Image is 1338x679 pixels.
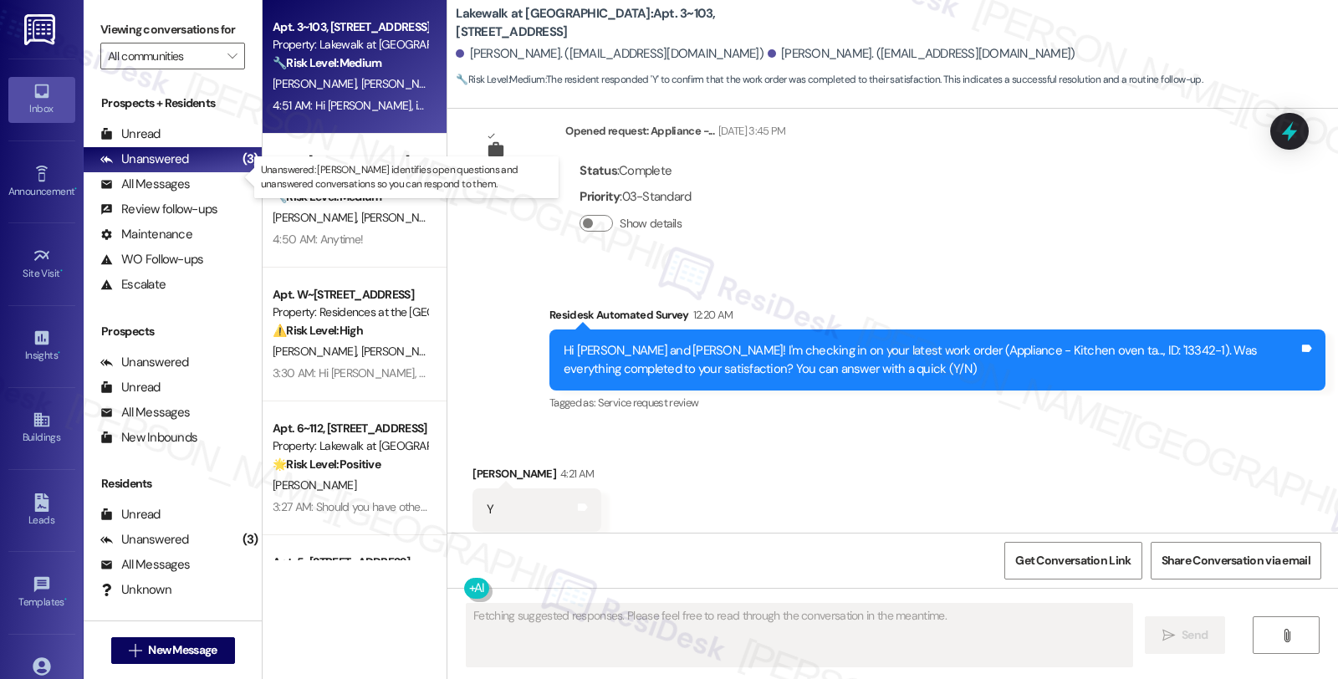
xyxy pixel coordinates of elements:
[100,429,197,447] div: New Inbounds
[100,176,190,193] div: All Messages
[273,499,706,514] div: 3:27 AM: Should you have other concerns, please feel free to reach out. Have a great day!
[108,43,218,69] input: All communities
[100,125,161,143] div: Unread
[84,323,262,340] div: Prospects
[273,323,363,338] strong: ⚠️ Risk Level: High
[1145,616,1226,654] button: Send
[84,475,262,493] div: Residents
[111,637,235,664] button: New Message
[8,406,75,451] a: Buildings
[1182,626,1208,644] span: Send
[100,201,217,218] div: Review follow-ups
[456,45,763,63] div: [PERSON_NAME]. ([EMAIL_ADDRESS][DOMAIN_NAME])
[565,122,785,145] div: Opened request: Appliance -...
[580,184,691,210] div: : 03-Standard
[549,391,1325,415] div: Tagged as:
[620,215,682,232] label: Show details
[273,304,427,321] div: Property: Residences at the [GEOGRAPHIC_DATA]
[1162,629,1175,642] i: 
[273,36,427,54] div: Property: Lakewalk at [GEOGRAPHIC_DATA]
[456,71,1203,89] span: : The resident responded 'Y' to confirm that the work order was completed to their satisfaction. ...
[689,306,733,324] div: 12:20 AM
[100,531,189,549] div: Unanswered
[273,189,381,204] strong: 🔧 Risk Level: Medium
[273,55,381,70] strong: 🔧 Risk Level: Medium
[487,501,493,518] div: Y
[238,146,263,172] div: (3)
[24,14,59,45] img: ResiDesk Logo
[273,286,427,304] div: Apt. W~[STREET_ADDRESS]
[556,465,594,482] div: 4:21 AM
[100,581,171,599] div: Unknown
[1004,542,1141,579] button: Get Conversation Link
[148,641,217,659] span: New Message
[227,49,237,63] i: 
[74,183,77,195] span: •
[273,437,427,455] div: Property: Lakewalk at [GEOGRAPHIC_DATA]
[8,324,75,369] a: Insights •
[100,354,189,371] div: Unanswered
[361,76,445,91] span: [PERSON_NAME]
[564,342,1299,378] div: Hi [PERSON_NAME] and [PERSON_NAME]! I'm checking in on your latest work order (Appliance - Kitche...
[100,556,190,574] div: All Messages
[1162,552,1310,569] span: Share Conversation via email
[100,251,203,268] div: WO Follow-ups
[58,347,60,359] span: •
[273,18,427,36] div: Apt. 3~103, [STREET_ADDRESS]
[456,5,790,41] b: Lakewalk at [GEOGRAPHIC_DATA]: Apt. 3~103, [STREET_ADDRESS]
[273,210,361,225] span: [PERSON_NAME]
[1280,629,1293,642] i: 
[361,210,445,225] span: [PERSON_NAME]
[100,226,192,243] div: Maintenance
[100,404,190,421] div: All Messages
[768,45,1075,63] div: [PERSON_NAME]. ([EMAIL_ADDRESS][DOMAIN_NAME])
[100,276,166,294] div: Escalate
[8,242,75,287] a: Site Visit •
[8,77,75,122] a: Inbox
[8,488,75,533] a: Leads
[714,122,786,140] div: [DATE] 3:45 PM
[100,379,161,396] div: Unread
[273,232,363,247] div: 4:50 AM: Anytime!
[273,152,427,170] div: Apt. 7~[STREET_ADDRESS]
[64,594,67,605] span: •
[273,477,356,493] span: [PERSON_NAME]
[60,265,63,277] span: •
[580,188,620,205] b: Priority
[273,457,380,472] strong: 🌟 Risk Level: Positive
[261,163,552,191] p: Unanswered: [PERSON_NAME] identifies open questions and unanswered conversations so you can respo...
[8,570,75,615] a: Templates •
[273,76,361,91] span: [PERSON_NAME]
[456,73,544,86] strong: 🔧 Risk Level: Medium
[129,644,141,657] i: 
[472,532,601,556] div: Tagged as:
[238,527,263,553] div: (3)
[273,344,361,359] span: [PERSON_NAME]
[580,162,617,179] b: Status
[549,306,1325,329] div: Residesk Automated Survey
[1015,552,1131,569] span: Get Conversation Link
[580,158,691,184] div: : Complete
[1151,542,1321,579] button: Share Conversation via email
[100,17,245,43] label: Viewing conversations for
[467,604,1132,666] textarea: Fetching suggested responses. Please feel free to read through the conversation in the meantime.
[273,554,427,571] div: Apt. 5~[STREET_ADDRESS]
[273,420,427,437] div: Apt. 6~112, [STREET_ADDRESS]
[100,151,189,168] div: Unanswered
[361,344,445,359] span: [PERSON_NAME]
[84,94,262,112] div: Prospects + Residents
[100,506,161,523] div: Unread
[472,465,601,488] div: [PERSON_NAME]
[598,396,699,410] span: Service request review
